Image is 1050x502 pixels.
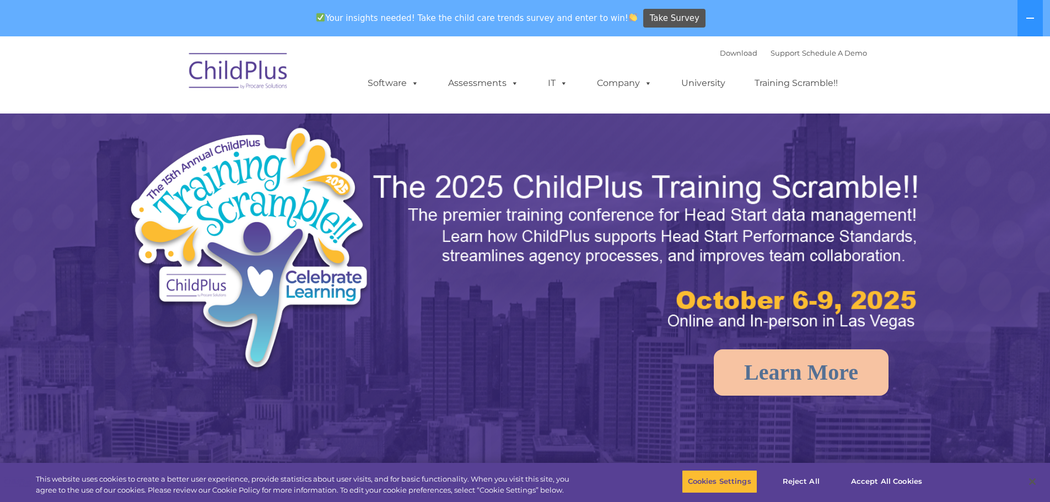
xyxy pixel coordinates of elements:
[771,48,800,57] a: Support
[312,7,642,29] span: Your insights needed! Take the child care trends survey and enter to win!
[1020,469,1044,494] button: Close
[720,48,757,57] a: Download
[845,470,928,493] button: Accept All Cookies
[767,470,836,493] button: Reject All
[36,474,578,495] div: This website uses cookies to create a better user experience, provide statistics about user visit...
[650,9,699,28] span: Take Survey
[316,13,325,21] img: ✅
[184,45,294,100] img: ChildPlus by Procare Solutions
[357,72,430,94] a: Software
[586,72,663,94] a: Company
[153,118,200,126] span: Phone number
[682,470,757,493] button: Cookies Settings
[629,13,637,21] img: 👏
[720,48,867,57] font: |
[670,72,736,94] a: University
[714,349,889,396] a: Learn More
[537,72,579,94] a: IT
[437,72,530,94] a: Assessments
[643,9,706,28] a: Take Survey
[153,73,187,81] span: Last name
[802,48,867,57] a: Schedule A Demo
[744,72,849,94] a: Training Scramble!!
